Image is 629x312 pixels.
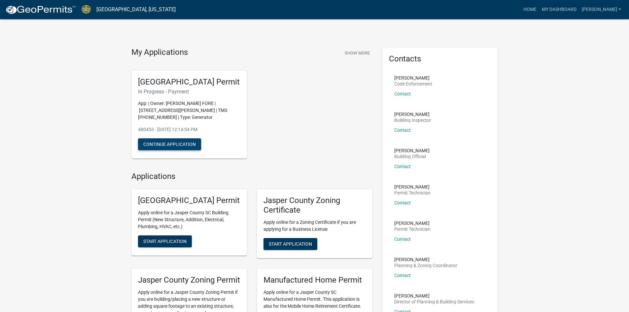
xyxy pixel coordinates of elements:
[394,236,411,242] a: Contact
[143,239,187,244] span: Start Application
[138,88,240,95] h6: In Progress - Payment
[539,3,579,16] a: My Dashboard
[138,209,240,230] p: Apply online for a Jasper County SC Building Permit (New Structure, Addition, Electrical, Plumbin...
[138,138,201,150] button: Continue Application
[521,3,539,16] a: Home
[263,289,366,310] p: Apply online for a Jasper County SC Manufactured Home Permit. This application is also for the Mo...
[394,273,411,278] a: Contact
[138,235,192,247] button: Start Application
[394,185,431,189] p: [PERSON_NAME]
[96,4,176,15] a: [GEOGRAPHIC_DATA], [US_STATE]
[394,257,457,262] p: [PERSON_NAME]
[394,118,431,122] p: Building Inspector
[394,112,431,117] p: [PERSON_NAME]
[394,227,431,231] p: Permit Technician
[394,294,474,298] p: [PERSON_NAME]
[579,3,624,16] a: [PERSON_NAME]
[394,154,430,159] p: Building Official
[394,148,430,153] p: [PERSON_NAME]
[342,48,372,58] button: Show More
[263,196,366,215] h5: Jasper County Zoning Certificate
[394,263,457,268] p: Planning & Zoning Coordinator
[394,127,411,133] a: Contact
[394,299,474,304] p: Director of Planning & Building Services
[138,77,240,87] h5: [GEOGRAPHIC_DATA] Permit
[81,5,91,14] img: Jasper County, South Carolina
[138,126,240,133] p: 480453 - [DATE] 12:14:54 PM
[394,200,411,205] a: Contact
[394,91,411,96] a: Contact
[394,82,432,86] p: Code Enforcement
[269,241,312,246] span: Start Application
[394,76,432,80] p: [PERSON_NAME]
[263,219,366,233] p: Apply online for a Zoning Certificate if you are applying for a Business License
[389,54,491,64] h5: Contacts
[138,196,240,205] h5: [GEOGRAPHIC_DATA] Permit
[263,238,317,250] button: Start Application
[138,275,240,285] h5: Jasper County Zoning Permit
[394,221,431,225] p: [PERSON_NAME]
[394,164,411,169] a: Contact
[394,191,431,195] p: Permit Technician
[263,275,366,285] h5: Manufactured Home Permit
[131,48,188,57] h4: My Applications
[138,100,240,121] p: App: | Owner: [PERSON_NAME] FORE | [STREET_ADDRESS][PERSON_NAME] | TMS [PHONE_NUMBER] | Type: Gen...
[131,172,372,181] h4: Applications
